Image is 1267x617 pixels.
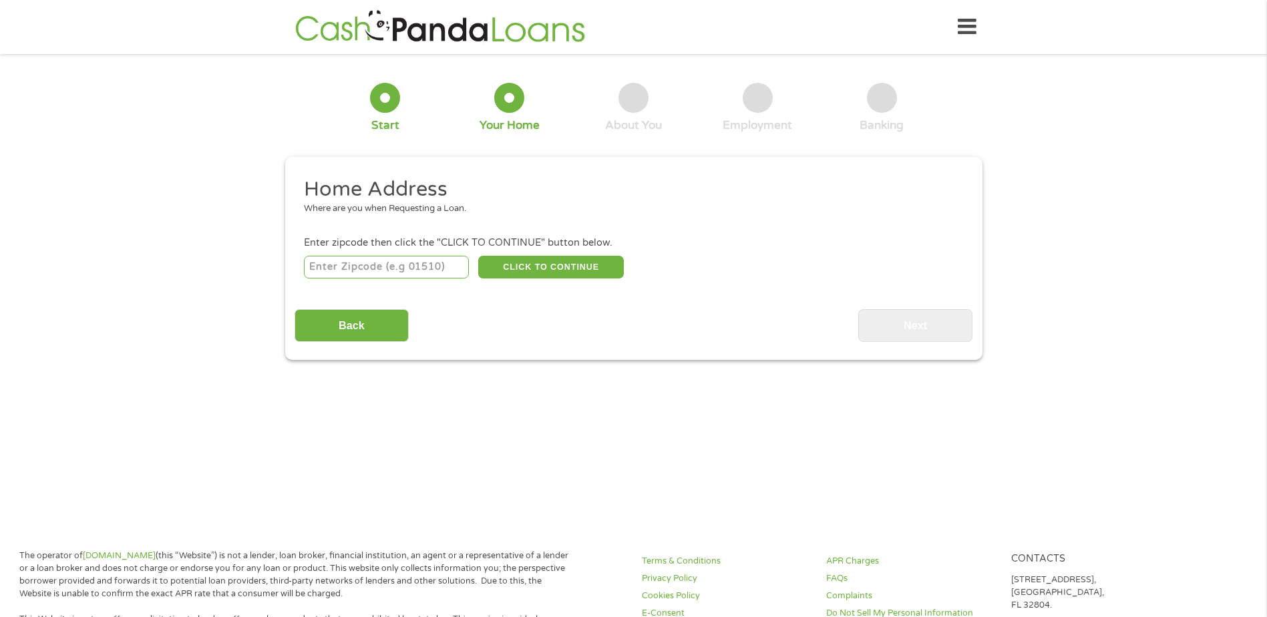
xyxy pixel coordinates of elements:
h2: Home Address [304,176,953,203]
img: GetLoanNow Logo [291,8,589,46]
div: About You [605,118,662,133]
p: The operator of (this “Website”) is not a lender, loan broker, financial institution, an agent or... [19,550,574,600]
a: Complaints [826,590,994,602]
a: FAQs [826,572,994,585]
a: Cookies Policy [642,590,810,602]
div: Start [371,118,399,133]
div: Enter zipcode then click the "CLICK TO CONTINUE" button below. [304,236,962,250]
div: Employment [723,118,792,133]
input: Enter Zipcode (e.g 01510) [304,256,469,278]
a: Privacy Policy [642,572,810,585]
button: CLICK TO CONTINUE [478,256,624,278]
a: Terms & Conditions [642,555,810,568]
p: [STREET_ADDRESS], [GEOGRAPHIC_DATA], FL 32804. [1011,574,1180,612]
div: Where are you when Requesting a Loan. [304,202,953,216]
input: Next [858,309,972,342]
a: [DOMAIN_NAME] [83,550,156,561]
h4: Contacts [1011,553,1180,566]
input: Back [295,309,409,342]
div: Your Home [480,118,540,133]
a: APR Charges [826,555,994,568]
div: Banking [860,118,904,133]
